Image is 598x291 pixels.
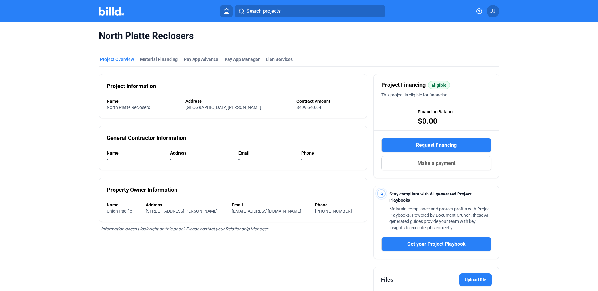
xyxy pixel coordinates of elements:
span: $499,640.04 [296,105,321,110]
div: Material Financing [140,56,178,62]
span: Stay compliant with AI-generated Project Playbooks [389,191,472,203]
span: Union Pacific [107,209,132,214]
span: [EMAIL_ADDRESS][DOMAIN_NAME] [232,209,301,214]
div: Name [107,202,139,208]
span: This project is eligible for financing. [381,92,449,97]
span: North Platte Reclosers [99,30,499,42]
span: - [301,157,302,162]
span: Request financing [416,141,457,149]
span: Search projects [246,7,281,15]
span: [GEOGRAPHIC_DATA][PERSON_NAME] [185,105,261,110]
span: - [170,157,171,162]
button: Make a payment [381,156,491,170]
span: Maintain compliance and protect profits with Project Playbooks. Powered by Document Crunch, these... [389,206,491,230]
div: Lien Services [266,56,293,62]
span: $0.00 [418,116,438,126]
div: Files [381,275,393,284]
span: - [238,157,240,162]
span: - [107,157,108,162]
span: Make a payment [418,160,455,167]
img: Billd Company Logo [99,7,124,16]
div: Email [238,150,295,156]
div: Phone [315,202,359,208]
span: [STREET_ADDRESS][PERSON_NAME] [146,209,218,214]
div: Address [185,98,290,104]
button: Search projects [235,5,385,17]
span: Information doesn’t look right on this page? Please contact your Relationship Manager. [101,226,269,231]
div: Address [146,202,225,208]
div: Phone [301,150,359,156]
div: General Contractor Information [107,134,186,142]
div: Email [232,202,309,208]
div: Project Information [107,82,156,91]
span: Financing Balance [418,109,455,115]
button: JJ [487,5,499,17]
div: Address [170,150,232,156]
div: Name [107,98,179,104]
span: Project Financing [381,81,426,89]
span: Get your Project Playbook [407,240,466,248]
span: JJ [490,7,496,15]
div: Contract Amount [296,98,359,104]
div: Pay App Advance [184,56,218,62]
div: Project Overview [100,56,134,62]
label: Upload file [459,273,492,286]
span: North Platte Reclosers [107,105,150,110]
div: Property Owner Information [107,185,177,194]
button: Get your Project Playbook [381,237,491,251]
button: Request financing [381,138,491,152]
div: Name [107,150,164,156]
mat-chip: Eligible [428,81,450,89]
span: Pay App Manager [225,56,260,62]
span: [PHONE_NUMBER] [315,209,352,214]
